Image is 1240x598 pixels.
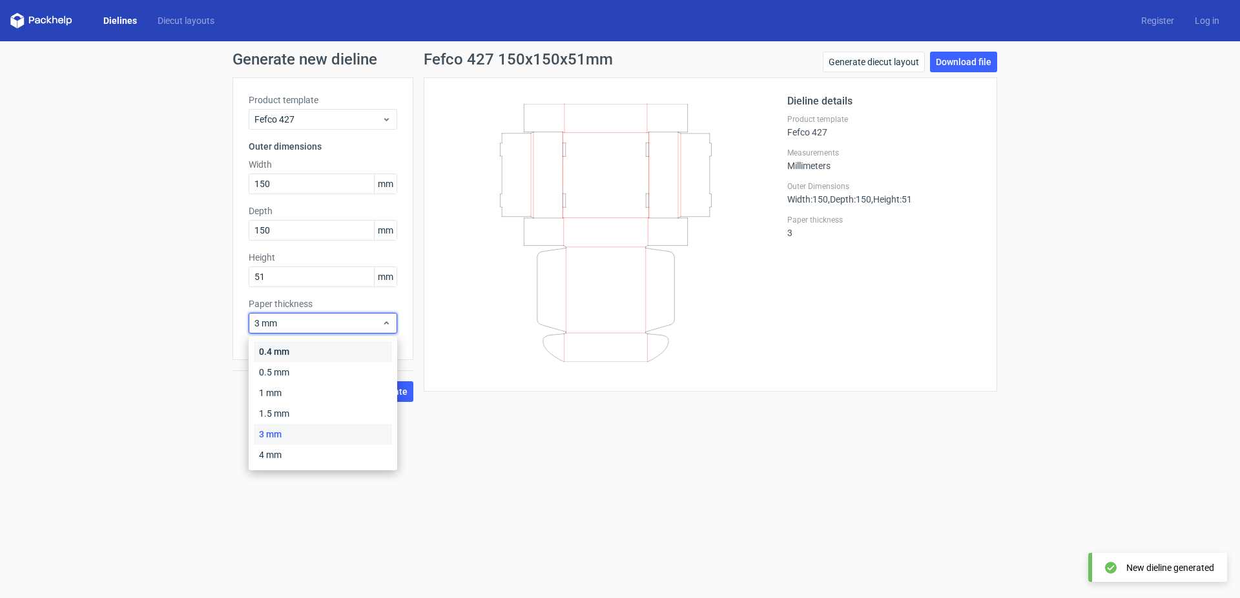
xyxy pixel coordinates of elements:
a: Generate diecut layout [823,52,925,72]
div: 0.4 mm [254,341,392,362]
a: Register [1131,14,1184,27]
label: Product template [787,114,981,125]
div: New dieline generated [1126,561,1214,574]
a: Download file [930,52,997,72]
div: Millimeters [787,148,981,171]
label: Height [249,251,397,264]
label: Outer Dimensions [787,181,981,192]
h3: Outer dimensions [249,140,397,153]
div: 1 mm [254,383,392,403]
div: 4 mm [254,444,392,465]
label: Measurements [787,148,981,158]
span: Fefco 427 [254,113,382,126]
span: Width : 150 [787,194,828,204]
div: 0.5 mm [254,362,392,383]
span: , Depth : 150 [828,194,871,204]
a: Dielines [93,14,147,27]
label: Depth [249,204,397,217]
span: mm [374,267,397,286]
label: Paper thickness [787,215,981,225]
div: 3 mm [254,424,392,444]
div: Fefco 427 [787,114,981,137]
label: Width [249,158,397,171]
a: Log in [1184,14,1230,27]
div: 3 [787,215,981,238]
a: Diecut layouts [147,14,225,27]
span: 3 mm [254,317,382,330]
label: Product template [249,94,397,106]
h1: Generate new dieline [232,52,1008,67]
span: mm [374,174,397,194]
h2: Dieline details [787,94,981,109]
span: mm [374,221,397,240]
div: 1.5 mm [254,403,392,424]
label: Paper thickness [249,297,397,310]
span: , Height : 51 [871,194,912,204]
h1: Fefco 427 150x150x51mm [424,52,613,67]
